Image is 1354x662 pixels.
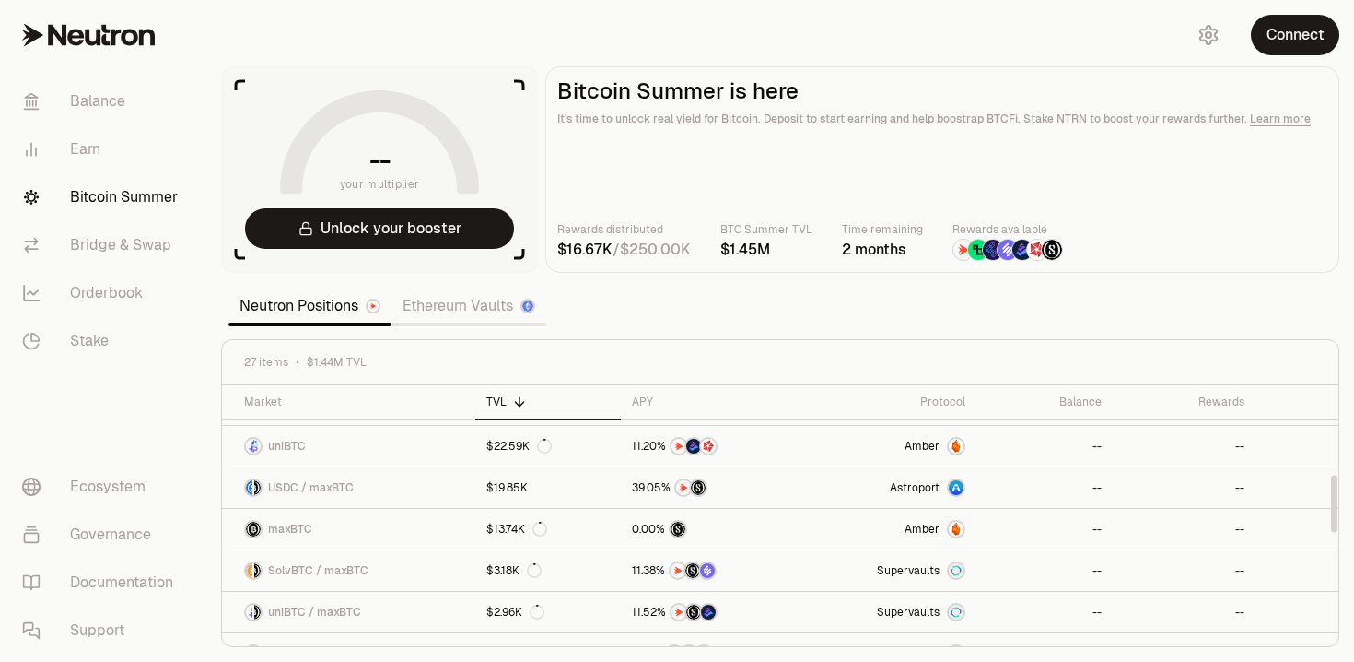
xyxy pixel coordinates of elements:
a: Ecosystem [7,463,199,511]
img: maxBTC Logo [254,480,261,495]
img: Neutron Logo [368,301,379,312]
img: Mars Fragments [701,439,716,454]
a: Neutron Positions [228,288,391,325]
a: -- [1113,426,1255,467]
img: USDC Logo [246,480,252,495]
a: Bitcoin Summer [7,173,199,221]
button: NTRNStructured Points [632,479,788,497]
img: Supervaults [949,563,963,578]
img: Structured Points [686,605,701,620]
a: $22.59K [475,426,621,467]
img: Solv Points [700,563,715,578]
a: $2.96K [475,592,621,632]
div: / [557,239,691,261]
img: uniBTC Logo [246,439,261,454]
a: -- [976,550,1113,591]
span: Supervaults [877,563,940,578]
span: USDC / maxBTC [268,480,354,495]
img: Structured Points [685,563,700,578]
span: Astroport [890,480,940,495]
a: $19.85K [475,467,621,508]
div: 2 months [842,239,923,261]
img: Amber [949,439,963,454]
a: Earn [7,125,199,173]
a: Orderbook [7,269,199,317]
p: Rewards available [952,220,1063,239]
span: Supervaults [877,605,940,620]
div: Rewards [1124,395,1244,409]
h2: Bitcoin Summer is here [557,78,1327,104]
div: Market [244,395,464,409]
a: Astroport [799,467,976,508]
a: uniBTC LogomaxBTC LogouniBTC / maxBTC [222,592,475,632]
p: It's time to unlock real yield for Bitcoin. Deposit to start earning and help boostrap BTCFi. Sta... [557,110,1327,128]
a: AmberAmber [799,426,976,467]
p: Time remaining [842,220,923,239]
a: -- [1113,592,1255,632]
a: AmberAmber [799,509,976,550]
img: Amber [949,522,963,537]
img: Solv Points [998,240,1018,260]
img: maxBTC Logo [254,605,261,620]
button: NTRNStructured PointsSolv Points [632,562,788,580]
img: maxBTC Logo [246,522,261,537]
img: Ethereum Logo [522,301,533,312]
button: Connect [1251,15,1339,55]
button: Unlock your booster [245,208,514,249]
img: Bedrock Diamonds [701,605,716,620]
a: -- [1113,509,1255,550]
button: Structured Points [632,520,788,538]
a: -- [976,426,1113,467]
a: -- [976,592,1113,632]
a: $13.74K [475,509,621,550]
a: NTRNStructured Points [621,467,799,508]
img: uniBTC Logo [246,605,252,620]
a: -- [976,467,1113,508]
a: NTRNStructured PointsSolv Points [621,550,799,591]
img: NTRN [953,240,974,260]
img: NTRN [671,605,686,620]
span: 27 items [244,355,288,370]
img: NTRN [676,480,691,495]
img: Structured Points [671,522,685,537]
p: Rewards distributed [557,220,691,239]
span: Amber [905,439,940,454]
div: $19.85K [486,480,528,495]
img: Mars Fragments [1027,240,1047,260]
a: Bridge & Swap [7,221,199,269]
img: maxBTC Logo [254,563,261,578]
span: maxBTC [268,522,312,537]
div: $3.18K [486,563,542,578]
h1: -- [369,146,391,175]
img: Supervaults [949,605,963,620]
img: NTRN [671,439,686,454]
div: Balance [987,395,1102,409]
p: BTC Summer TVL [720,220,812,239]
span: your multiplier [340,175,420,194]
a: SolvBTC LogomaxBTC LogoSolvBTC / maxBTC [222,550,475,591]
img: Structured Points [1042,240,1062,260]
img: EtherFi Points [983,240,1003,260]
div: APY [632,395,788,409]
div: $13.74K [486,522,547,537]
img: NTRN [671,563,685,578]
span: SolvBTC / maxBTC [268,563,368,578]
a: USDC LogomaxBTC LogoUSDC / maxBTC [222,467,475,508]
a: Balance [7,77,199,125]
div: $2.96K [486,605,544,620]
a: SupervaultsSupervaults [799,592,976,632]
span: $1.44M TVL [307,355,367,370]
a: -- [976,509,1113,550]
a: uniBTC LogouniBTC [222,426,475,467]
span: uniBTC / maxBTC [268,605,361,620]
a: -- [1113,467,1255,508]
img: Bedrock Diamonds [686,439,701,454]
img: Structured Points [691,480,706,495]
a: $3.18K [475,550,621,591]
a: Support [7,607,199,655]
a: NTRNBedrock DiamondsMars Fragments [621,426,799,467]
div: TVL [486,395,610,409]
img: SolvBTC Logo [246,563,252,578]
a: NTRNStructured PointsBedrock Diamonds [621,592,799,632]
img: Bedrock Diamonds [1012,240,1033,260]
